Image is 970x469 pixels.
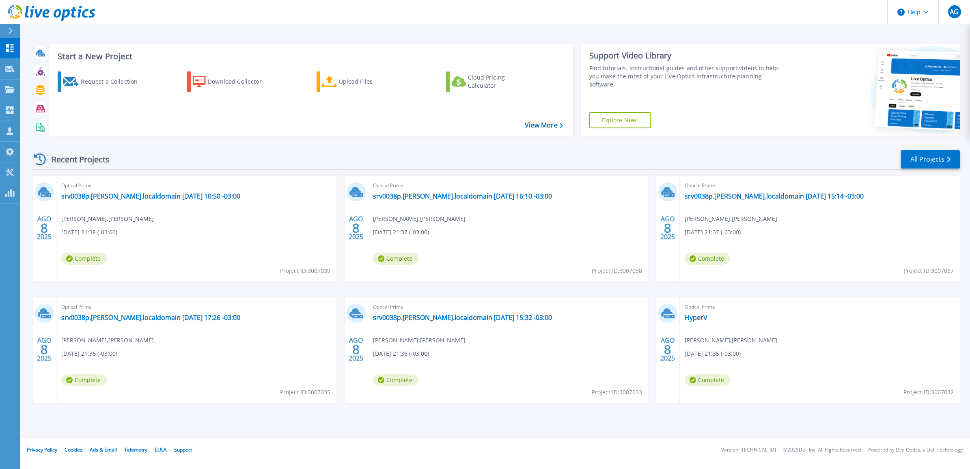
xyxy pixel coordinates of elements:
[373,228,429,237] span: [DATE] 21:37 (-03:00)
[61,214,154,223] span: [PERSON_NAME] , [PERSON_NAME]
[61,349,117,358] span: [DATE] 21:36 (-03:00)
[664,225,671,231] span: 8
[339,73,404,90] div: Upload Files
[348,335,364,364] div: AGO 2025
[685,253,730,265] span: Complete
[373,336,466,345] span: [PERSON_NAME] , [PERSON_NAME]
[373,349,429,358] span: [DATE] 21:36 (-03:00)
[280,388,330,397] span: Project ID: 3007035
[61,374,107,386] span: Complete
[685,313,707,322] a: HyperV
[373,192,552,200] a: srv0038p.[PERSON_NAME].localdomain [DATE] 16:10 -03:00
[61,303,332,311] span: Optical Prime
[27,446,57,453] a: Privacy Policy
[685,214,777,223] span: [PERSON_NAME] , [PERSON_NAME]
[950,9,959,15] span: AG
[903,266,954,275] span: Project ID: 3007037
[61,336,154,345] span: [PERSON_NAME] , [PERSON_NAME]
[61,313,240,322] a: srv0038p.[PERSON_NAME].localdomain [DATE] 17:26 -03:00
[37,213,52,243] div: AGO 2025
[589,64,785,89] div: Find tutorials, instructional guides and other support videos to help you make the most of your L...
[65,446,82,453] a: Cookies
[525,121,563,129] a: View More
[373,374,418,386] span: Complete
[81,73,146,90] div: Request a Collection
[61,181,332,190] span: Optical Prime
[685,192,864,200] a: srv0038p.[PERSON_NAME].localdomain [DATE] 15:14 -03:00
[352,225,360,231] span: 8
[41,225,48,231] span: 8
[373,313,552,322] a: srv0038p.[PERSON_NAME].localdomain [DATE] 15:32 -03:00
[373,214,466,223] span: [PERSON_NAME] , [PERSON_NAME]
[61,253,107,265] span: Complete
[685,336,777,345] span: [PERSON_NAME] , [PERSON_NAME]
[721,447,776,453] li: Version: [TECHNICAL_ID]
[317,71,407,92] a: Upload Files
[373,253,418,265] span: Complete
[37,335,52,364] div: AGO 2025
[61,192,240,200] a: srv0038p.[PERSON_NAME].localdomain [DATE] 10:50 -03:00
[155,446,167,453] a: EULA
[348,213,364,243] div: AGO 2025
[61,228,117,237] span: [DATE] 21:38 (-03:00)
[783,447,861,453] li: © 2025 Dell Inc. All Rights Reserved
[373,303,643,311] span: Optical Prime
[664,346,671,353] span: 8
[592,266,642,275] span: Project ID: 3007038
[660,213,675,243] div: AGO 2025
[446,71,537,92] a: Cloud Pricing Calculator
[685,374,730,386] span: Complete
[208,73,273,90] div: Download Collector
[373,181,643,190] span: Optical Prime
[685,181,955,190] span: Optical Prime
[124,446,147,453] a: Telemetry
[90,446,117,453] a: Ads & Email
[903,388,954,397] span: Project ID: 3007032
[174,446,192,453] a: Support
[280,266,330,275] span: Project ID: 3007039
[58,71,148,92] a: Request a Collection
[660,335,675,364] div: AGO 2025
[468,73,533,90] div: Cloud Pricing Calculator
[589,50,785,61] div: Support Video Library
[58,52,563,61] h3: Start a New Project
[592,388,642,397] span: Project ID: 3007033
[868,447,963,453] li: Powered by Live Optics, a Dell Technology
[352,346,360,353] span: 8
[31,149,121,169] div: Recent Projects
[187,71,278,92] a: Download Collector
[901,150,960,169] a: All Projects
[685,228,741,237] span: [DATE] 21:37 (-03:00)
[685,349,741,358] span: [DATE] 21:35 (-03:00)
[41,346,48,353] span: 8
[685,303,955,311] span: Optical Prime
[589,112,651,128] a: Explore Now!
